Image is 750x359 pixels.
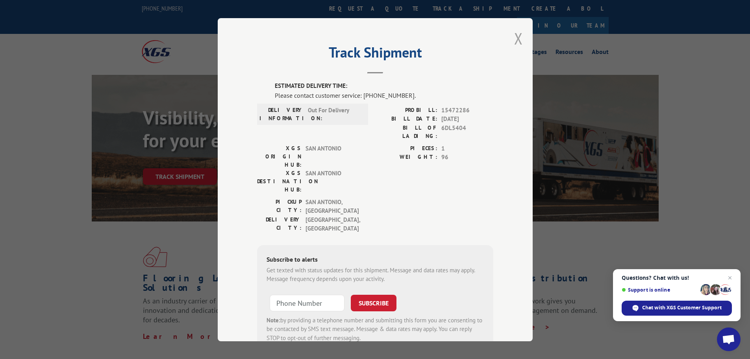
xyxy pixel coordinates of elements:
[306,197,359,215] span: SAN ANTONIO , [GEOGRAPHIC_DATA]
[622,287,698,293] span: Support is online
[441,144,493,153] span: 1
[270,294,344,311] input: Phone Number
[257,47,493,62] h2: Track Shipment
[275,82,493,91] label: ESTIMATED DELIVERY TIME:
[375,153,437,162] label: WEIGHT:
[375,106,437,115] label: PROBILL:
[717,327,741,351] div: Open chat
[375,144,437,153] label: PIECES:
[441,115,493,124] span: [DATE]
[267,254,484,266] div: Subscribe to alerts
[642,304,722,311] span: Chat with XGS Customer Support
[308,106,361,122] span: Out For Delivery
[267,316,280,324] strong: Note:
[257,215,302,233] label: DELIVERY CITY:
[725,273,735,283] span: Close chat
[441,106,493,115] span: 15472286
[306,215,359,233] span: [GEOGRAPHIC_DATA] , [GEOGRAPHIC_DATA]
[257,169,302,193] label: XGS DESTINATION HUB:
[351,294,396,311] button: SUBSCRIBE
[257,197,302,215] label: PICKUP CITY:
[306,169,359,193] span: SAN ANTONIO
[267,316,484,342] div: by providing a telephone number and submitting this form you are consenting to be contacted by SM...
[257,144,302,169] label: XGS ORIGIN HUB:
[259,106,304,122] label: DELIVERY INFORMATION:
[441,153,493,162] span: 96
[622,275,732,281] span: Questions? Chat with us!
[375,123,437,140] label: BILL OF LADING:
[375,115,437,124] label: BILL DATE:
[622,301,732,316] div: Chat with XGS Customer Support
[267,266,484,283] div: Get texted with status updates for this shipment. Message and data rates may apply. Message frequ...
[275,90,493,100] div: Please contact customer service: [PHONE_NUMBER].
[306,144,359,169] span: SAN ANTONIO
[514,28,523,49] button: Close modal
[441,123,493,140] span: 6DL5404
